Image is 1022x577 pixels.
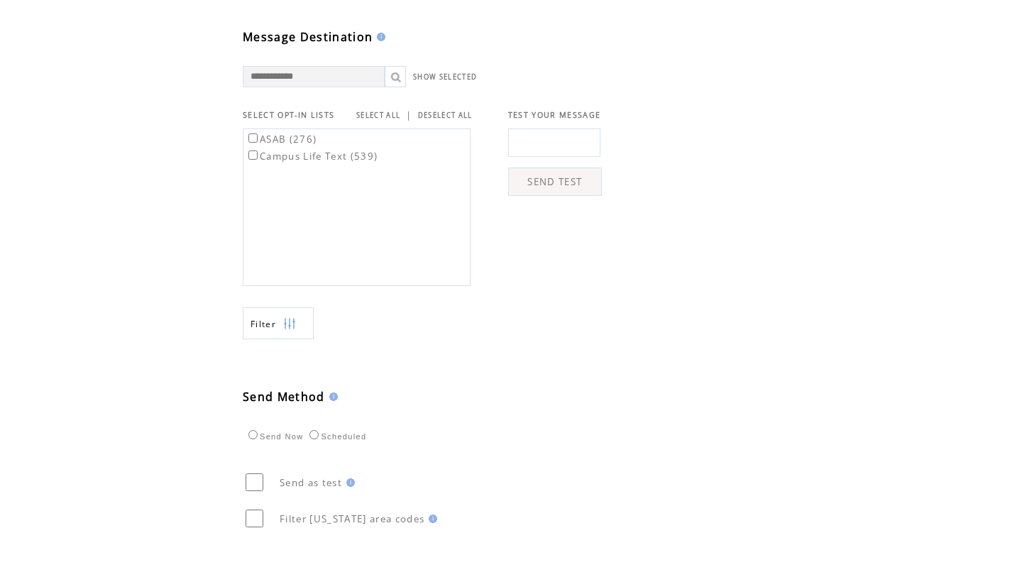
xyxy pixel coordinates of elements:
[418,111,473,120] a: DESELECT ALL
[243,307,314,339] a: Filter
[309,430,319,439] input: Scheduled
[406,109,412,121] span: |
[283,308,296,340] img: filters.png
[508,110,601,120] span: TEST YOUR MESSAGE
[243,389,325,405] span: Send Method
[373,33,385,41] img: help.gif
[248,430,258,439] input: Send Now
[246,150,378,163] label: Campus Life Text (539)
[508,167,602,196] a: SEND TEST
[243,110,334,120] span: SELECT OPT-IN LISTS
[356,111,400,120] a: SELECT ALL
[246,133,317,145] label: ASAB (276)
[245,432,303,441] label: Send Now
[280,512,424,525] span: Filter [US_STATE] area codes
[251,318,276,330] span: Show filters
[248,133,258,143] input: ASAB (276)
[325,392,338,401] img: help.gif
[413,72,477,82] a: SHOW SELECTED
[243,29,373,45] span: Message Destination
[342,478,355,487] img: help.gif
[424,515,437,523] img: help.gif
[248,150,258,160] input: Campus Life Text (539)
[280,476,342,489] span: Send as test
[306,432,366,441] label: Scheduled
